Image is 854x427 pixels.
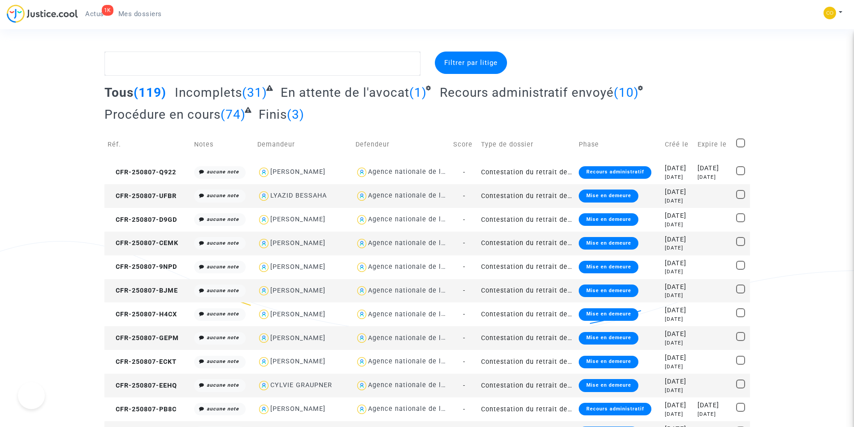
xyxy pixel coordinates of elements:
span: Finis [259,107,287,122]
img: icon-user.svg [355,332,368,345]
td: Réf. [104,129,191,160]
span: CFR-250807-9NPD [108,263,177,271]
div: [DATE] [665,259,691,268]
i: aucune note [207,311,239,317]
div: Agence nationale de l'habitat [368,334,467,342]
div: [DATE] [665,363,691,371]
i: aucune note [207,288,239,293]
span: - [463,287,465,294]
div: [DATE] [665,387,691,394]
div: Mise en demeure [579,356,638,368]
span: - [463,334,465,342]
span: (31) [242,85,267,100]
div: [DATE] [665,410,691,418]
span: CFR-250807-UFBR [108,192,177,200]
span: Recours administratif envoyé [440,85,614,100]
img: icon-user.svg [355,190,368,203]
div: 1K [102,5,113,16]
img: icon-user.svg [257,261,270,274]
img: icon-user.svg [355,237,368,250]
img: icon-user.svg [257,355,270,368]
div: [DATE] [665,339,691,347]
div: [DATE] [665,244,691,252]
span: (3) [287,107,304,122]
div: [DATE] [665,306,691,315]
i: aucune note [207,382,239,388]
img: icon-user.svg [257,332,270,345]
div: [DATE] [665,197,691,205]
span: CFR-250807-CEMK [108,239,178,247]
div: [DATE] [665,292,691,299]
span: En attente de l'avocat [281,85,409,100]
img: icon-user.svg [355,403,368,416]
i: aucune note [207,264,239,270]
div: Mise en demeure [579,379,638,392]
div: [PERSON_NAME] [270,216,325,223]
img: icon-user.svg [257,379,270,392]
span: - [463,239,465,247]
div: [DATE] [698,410,730,418]
img: icon-user.svg [355,213,368,226]
div: Agence nationale de l'habitat [368,287,467,294]
div: Mise en demeure [579,285,638,297]
td: Contestation du retrait de [PERSON_NAME] par l'ANAH (mandataire) [478,160,576,184]
div: [DATE] [665,329,691,339]
div: [PERSON_NAME] [270,287,325,294]
div: Recours administratif [579,403,651,415]
div: [PERSON_NAME] [270,239,325,247]
div: Mise en demeure [579,308,638,321]
span: Incomplets [175,85,242,100]
div: Mise en demeure [579,213,638,226]
td: Defendeur [352,129,450,160]
span: Actus [85,10,104,18]
div: Agence nationale de l'habitat [368,381,467,389]
i: aucune note [207,358,239,364]
iframe: Help Scout Beacon - Open [18,382,45,409]
div: [DATE] [698,173,730,181]
span: Tous [104,85,134,100]
div: [DATE] [665,173,691,181]
img: icon-user.svg [355,379,368,392]
div: [DATE] [665,401,691,410]
div: Agence nationale de l'habitat [368,192,467,199]
span: CFR-250807-ECKT [108,358,177,366]
a: 1KActus [78,7,111,21]
a: Mes dossiers [111,7,169,21]
span: (119) [134,85,166,100]
i: aucune note [207,406,239,412]
i: aucune note [207,169,239,175]
span: CFR-250807-PB8C [108,405,177,413]
span: - [463,405,465,413]
div: Agence nationale de l'habitat [368,263,467,271]
img: icon-user.svg [355,285,368,298]
i: aucune note [207,193,239,198]
span: Procédure en cours [104,107,221,122]
img: icon-user.svg [257,166,270,179]
td: Notes [191,129,254,160]
div: [DATE] [698,401,730,410]
td: Contestation du retrait de [PERSON_NAME] par l'ANAH (mandataire) [478,350,576,374]
td: Contestation du retrait de [PERSON_NAME] par l'ANAH (mandataire) [478,184,576,208]
div: Agence nationale de l'habitat [368,358,467,365]
div: Agence nationale de l'habitat [368,216,467,223]
span: CFR-250807-GEPM [108,334,179,342]
div: [DATE] [665,315,691,323]
div: Mise en demeure [579,261,638,273]
span: Mes dossiers [118,10,162,18]
span: - [463,216,465,224]
div: [DATE] [665,282,691,292]
div: Agence nationale de l'habitat [368,168,467,176]
div: [DATE] [665,353,691,363]
div: Mise en demeure [579,332,638,345]
td: Score [450,129,478,160]
td: Contestation du retrait de [PERSON_NAME] par l'ANAH (mandataire) [478,208,576,232]
img: icon-user.svg [355,308,368,321]
span: CFR-250807-EEHQ [108,382,177,389]
img: icon-user.svg [257,403,270,416]
div: [DATE] [665,164,691,173]
div: [PERSON_NAME] [270,405,325,413]
div: LYAZID BESSAHA [270,192,327,199]
div: [DATE] [665,268,691,276]
span: CFR-250807-H4CX [108,311,177,318]
img: icon-user.svg [257,213,270,226]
